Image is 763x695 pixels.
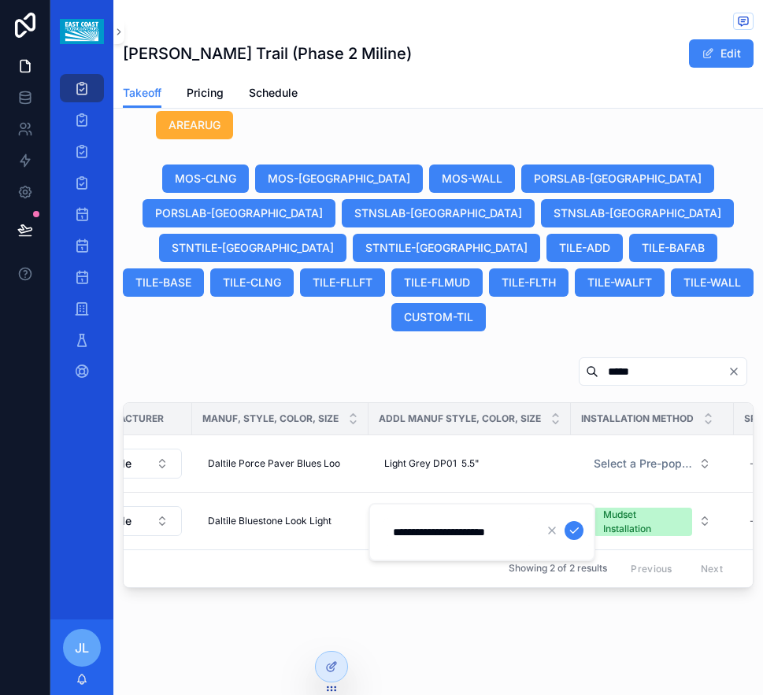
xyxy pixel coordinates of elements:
span: PORSLAB-[GEOGRAPHIC_DATA] [534,171,702,187]
span: TILE-WALFT [587,275,652,290]
span: AREARUG [169,117,220,133]
span: Takeoff [123,85,161,101]
span: STNSLAB-[GEOGRAPHIC_DATA] [554,205,721,221]
span: MOS-CLNG [175,171,236,187]
button: STNTILE-[GEOGRAPHIC_DATA] [159,234,346,262]
span: TILE-FLTH [502,275,556,290]
a: Schedule [249,79,298,110]
span: Manuf, Style, Color, Size [202,412,339,425]
a: Pricing [187,79,224,110]
button: STNSLAB-[GEOGRAPHIC_DATA] [342,199,535,227]
div: -- [750,515,759,527]
button: TILE-BASE [123,268,204,297]
div: Mudset Installation [603,508,683,536]
span: Light Grey DP01 5.5" [384,457,480,470]
span: Daltile Bluestone Look Light [208,515,331,527]
span: Schedule [249,85,298,101]
span: Daltile Porce Paver Blues Loo [208,457,340,470]
h1: [PERSON_NAME] Trail (Phase 2 Miline) [123,43,412,65]
button: AREARUG [156,111,233,139]
button: Edit [689,39,754,68]
span: Pricing [187,85,224,101]
span: Showing 2 of 2 results [509,562,607,575]
button: Select Button [581,449,724,478]
span: CUSTOM-TIL [404,309,473,325]
button: STNSLAB-[GEOGRAPHIC_DATA] [541,199,734,227]
button: TILE-ADD [546,234,623,262]
span: TILE-WALL [683,275,741,290]
button: Clear [728,365,746,378]
button: MOS-WALL [429,165,515,193]
span: MOS-[GEOGRAPHIC_DATA] [268,171,410,187]
button: TILE-WALL [671,268,754,297]
button: PORSLAB-[GEOGRAPHIC_DATA] [521,165,714,193]
button: CUSTOM-TIL [391,303,486,331]
a: Select Button [580,499,724,543]
span: TILE-CLNG [223,275,281,290]
a: Daltile Porce Paver Blues Loo [202,451,359,476]
button: Select Button [84,449,182,479]
a: Select Button [580,449,724,479]
button: TILE-FLLFT [300,268,385,297]
a: Select Button [83,448,183,479]
div: -- [750,457,759,470]
span: MOS-WALL [442,171,502,187]
span: TILE-BASE [135,275,191,290]
span: TILE-FLMUD [404,275,470,290]
button: TILE-BAFAB [629,234,717,262]
button: Select Button [581,500,724,542]
button: STNTILE-[GEOGRAPHIC_DATA] [353,234,540,262]
span: Select a Pre-populated Installation Method [594,456,692,471]
a: Daltile Bluestone Look Light [202,508,359,534]
span: STNTILE-[GEOGRAPHIC_DATA] [172,240,334,256]
span: TILE-ADD [559,240,610,256]
button: MOS-CLNG [162,165,249,193]
a: Select Button [83,505,183,537]
button: TILE-FLTH [489,268,569,297]
button: TILE-WALFT [575,268,665,297]
span: TILE-BAFAB [642,240,705,256]
span: Addl Manuf Style, Color, Size [379,412,541,425]
span: Manufacturer [84,412,164,425]
button: Select Button [84,506,182,536]
span: JL [75,638,89,657]
button: TILE-CLNG [210,268,294,297]
span: PORSLAB-[GEOGRAPHIC_DATA] [155,205,323,221]
button: TILE-FLMUD [391,268,483,297]
span: STNSLAB-[GEOGRAPHIC_DATA] [354,205,522,221]
a: Light Grey DP01 5.5" [378,451,561,476]
div: scrollable content [50,63,113,406]
span: STNTILE-[GEOGRAPHIC_DATA] [365,240,528,256]
span: TILE-FLLFT [313,275,372,290]
button: PORSLAB-[GEOGRAPHIC_DATA] [143,199,335,227]
img: App logo [60,19,103,44]
span: Installation Method [581,412,694,425]
a: Takeoff [123,79,161,109]
button: MOS-[GEOGRAPHIC_DATA] [255,165,423,193]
